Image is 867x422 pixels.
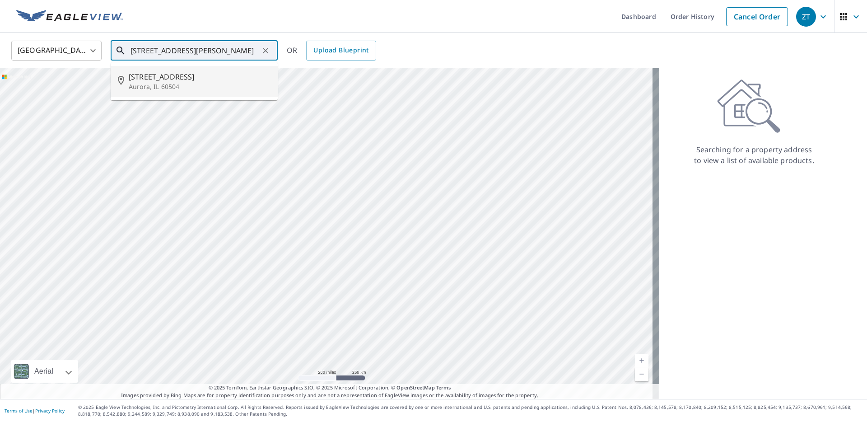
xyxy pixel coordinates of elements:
p: Searching for a property address to view a list of available products. [694,144,815,166]
a: Cancel Order [726,7,788,26]
input: Search by address or latitude-longitude [131,38,259,63]
button: Clear [259,44,272,57]
span: [STREET_ADDRESS] [129,71,270,82]
span: © 2025 TomTom, Earthstar Geographics SIO, © 2025 Microsoft Corporation, © [209,384,451,392]
div: [GEOGRAPHIC_DATA] [11,38,102,63]
a: Terms of Use [5,408,33,414]
div: Aerial [32,360,56,383]
p: © 2025 Eagle View Technologies, Inc. and Pictometry International Corp. All Rights Reserved. Repo... [78,404,862,417]
p: | [5,408,65,413]
a: OpenStreetMap [396,384,434,391]
a: Terms [436,384,451,391]
div: OR [287,41,376,61]
span: Upload Blueprint [313,45,368,56]
div: Aerial [11,360,78,383]
a: Current Level 5, Zoom Out [635,367,648,381]
p: Aurora, IL 60504 [129,82,270,91]
a: Upload Blueprint [306,41,376,61]
img: EV Logo [16,10,123,23]
a: Current Level 5, Zoom In [635,354,648,367]
a: Privacy Policy [35,408,65,414]
div: ZT [796,7,816,27]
